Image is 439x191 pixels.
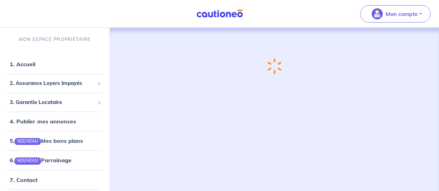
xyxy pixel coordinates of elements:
[10,137,83,144] a: 5.NOUVEAUMes bons plans
[3,57,107,71] div: 1. Accueil
[19,36,91,43] p: MON ESPACE PROPRIÉTAIRE
[10,118,76,125] a: 4. Publier mes annonces
[386,10,418,18] p: Mon compte
[10,176,37,183] a: 7. Contact
[267,58,281,75] img: loading-spinner
[3,114,107,128] div: 4. Publier mes annonces
[10,157,71,164] a: 6.NOUVEAUParrainage
[3,134,107,148] div: 5.NOUVEAUMes bons plans
[10,98,95,106] span: 3. Garantie Locataire
[3,173,107,187] div: 7. Contact
[3,153,107,167] div: 6.NOUVEAUParrainage
[360,5,431,23] button: illu_account_valid_menu.svgMon compte
[3,77,107,90] div: 2. Assurance Loyers Impayés
[10,61,35,68] a: 1. Accueil
[3,96,107,109] div: 3. Garantie Locataire
[10,79,95,87] span: 2. Assurance Loyers Impayés
[194,9,246,18] img: Cautioneo
[372,8,383,19] img: illu_account_valid_menu.svg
